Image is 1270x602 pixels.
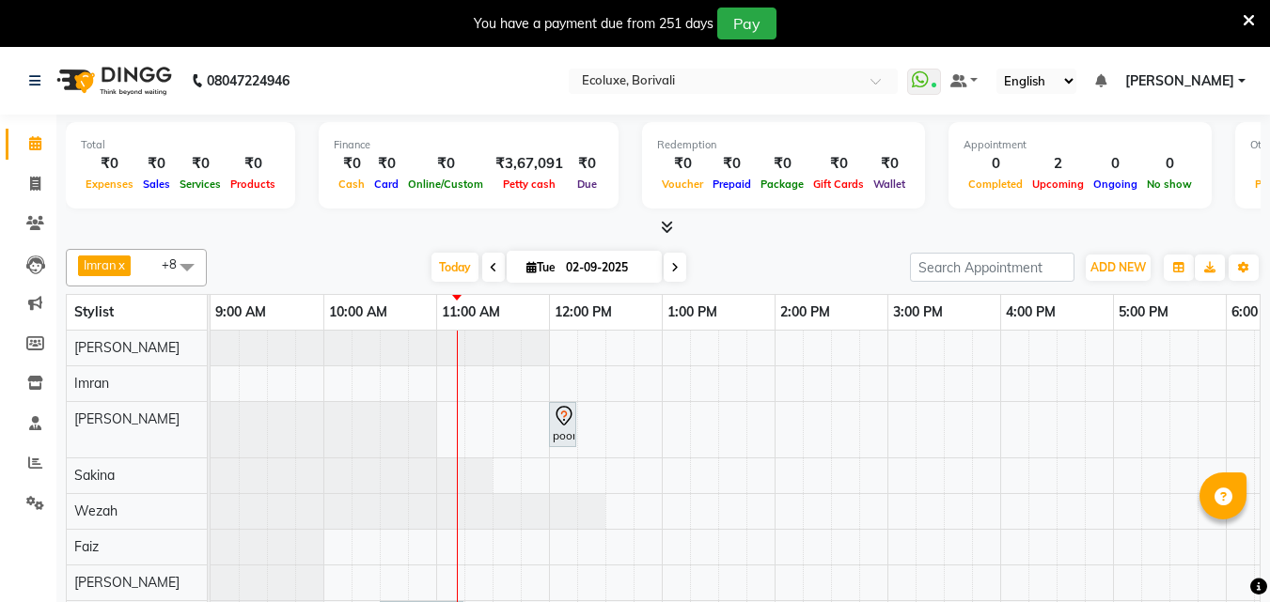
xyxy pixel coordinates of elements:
img: logo [48,54,177,107]
div: ₹0 [708,153,756,175]
div: ₹0 [571,153,604,175]
input: Search Appointment [910,253,1074,282]
span: [PERSON_NAME] [74,410,180,427]
b: 08047224946 [207,54,290,107]
a: 5:00 PM [1114,299,1173,326]
span: Card [369,178,403,191]
span: Package [756,178,808,191]
span: Gift Cards [808,178,869,191]
a: x [117,257,125,272]
span: No show [1142,178,1197,191]
button: Pay [717,8,776,39]
div: Redemption [657,137,910,153]
div: ₹0 [334,153,369,175]
a: 10:00 AM [324,299,392,326]
span: Wallet [869,178,910,191]
div: ₹0 [403,153,488,175]
div: 0 [1089,153,1142,175]
span: Online/Custom [403,178,488,191]
div: You have a payment due from 251 days [474,14,713,34]
span: Imran [84,257,117,272]
a: 2:00 PM [776,299,835,326]
span: Sales [138,178,175,191]
span: [PERSON_NAME] [1125,71,1234,91]
span: Tue [522,260,560,274]
span: Services [175,178,226,191]
div: ₹0 [138,153,175,175]
div: Appointment [964,137,1197,153]
span: [PERSON_NAME] [74,574,180,591]
div: ₹0 [657,153,708,175]
a: 4:00 PM [1001,299,1060,326]
iframe: chat widget [1191,527,1251,583]
span: +8 [162,256,191,271]
div: ₹0 [756,153,808,175]
div: ₹0 [869,153,910,175]
span: [PERSON_NAME] [74,339,180,356]
div: ₹3,67,091 [488,153,571,175]
span: Completed [964,178,1027,191]
a: 12:00 PM [550,299,617,326]
input: 2025-09-02 [560,254,654,282]
div: 0 [964,153,1027,175]
div: poonam, TK02, 12:00 PM-12:15 PM, Woman Eyebrow [551,405,574,444]
span: Expenses [81,178,138,191]
div: ₹0 [808,153,869,175]
span: Wezah [74,502,118,519]
span: Petty cash [498,178,560,191]
div: Total [81,137,280,153]
div: 2 [1027,153,1089,175]
span: Upcoming [1027,178,1089,191]
span: Imran [74,375,109,392]
div: ₹0 [175,153,226,175]
button: ADD NEW [1086,255,1151,281]
span: Due [572,178,602,191]
span: Sakina [74,467,115,484]
span: Stylist [74,303,114,320]
span: Products [226,178,280,191]
span: Voucher [657,178,708,191]
a: 9:00 AM [211,299,271,326]
div: 0 [1142,153,1197,175]
div: ₹0 [81,153,138,175]
span: Cash [334,178,369,191]
span: Faiz [74,538,99,555]
div: ₹0 [226,153,280,175]
a: 3:00 PM [888,299,948,326]
a: 11:00 AM [437,299,505,326]
div: ₹0 [369,153,403,175]
span: Prepaid [708,178,756,191]
span: ADD NEW [1090,260,1146,274]
a: 1:00 PM [663,299,722,326]
span: Ongoing [1089,178,1142,191]
span: Today [431,253,478,282]
div: Finance [334,137,604,153]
